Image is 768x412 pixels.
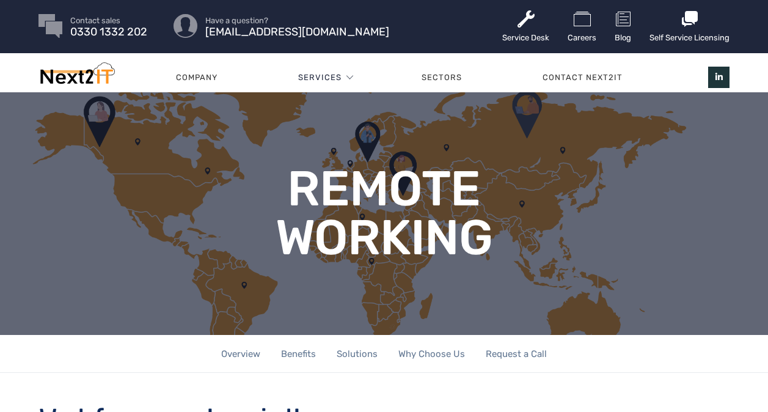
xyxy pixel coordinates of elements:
a: Company [136,59,258,96]
a: Overview [221,335,260,373]
a: Have a question? [EMAIL_ADDRESS][DOMAIN_NAME] [205,17,389,36]
a: Sectors [382,59,503,96]
span: Contact sales [70,17,147,24]
img: Next2IT [38,62,115,90]
span: [EMAIL_ADDRESS][DOMAIN_NAME] [205,28,389,36]
span: Have a question? [205,17,389,24]
h1: Remote Working [211,164,557,262]
a: Contact sales 0330 1332 202 [70,17,147,36]
a: Solutions [337,335,378,373]
a: Contact Next2IT [502,59,663,96]
a: Request a Call [486,335,547,373]
span: 0330 1332 202 [70,28,147,36]
a: Benefits [281,335,316,373]
a: Why Choose Us [398,335,465,373]
a: Services [298,59,342,96]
